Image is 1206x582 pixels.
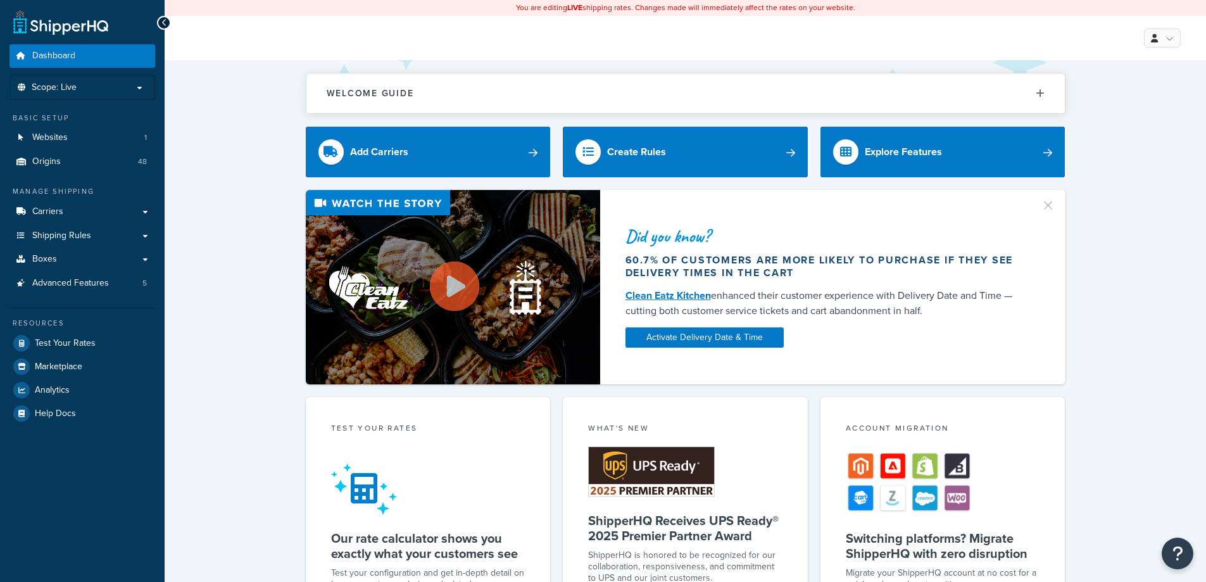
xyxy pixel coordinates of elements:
div: Account Migration [846,422,1040,437]
a: Create Rules [563,127,808,177]
div: enhanced their customer experience with Delivery Date and Time — cutting both customer service ti... [625,288,1026,319]
a: Explore Features [820,127,1065,177]
li: Advanced Features [9,272,155,295]
a: Test Your Rates [9,332,155,355]
span: 5 [142,278,147,289]
a: Marketplace [9,355,155,378]
a: Advanced Features5 [9,272,155,295]
div: Explore Features [865,143,942,161]
div: Basic Setup [9,113,155,123]
span: Analytics [35,385,70,396]
a: Origins48 [9,150,155,174]
div: 60.7% of customers are more likely to purchase if they see delivery times in the cart [625,254,1026,279]
a: Shipping Rules [9,224,155,248]
div: Create Rules [607,143,666,161]
div: Manage Shipping [9,186,155,197]
span: Carriers [32,206,63,217]
a: Websites1 [9,126,155,149]
span: 1 [144,132,147,143]
div: What's New [588,422,782,437]
span: Help Docs [35,408,76,419]
span: Marketplace [35,362,82,372]
span: Dashboard [32,51,75,61]
div: Test your rates [331,422,525,437]
a: Activate Delivery Date & Time [625,327,784,348]
span: Boxes [32,254,57,265]
button: Open Resource Center [1162,538,1193,569]
span: Origins [32,156,61,167]
a: Boxes [9,248,155,271]
img: Video thumbnail [306,190,600,384]
span: Scope: Live [32,82,77,93]
span: Test Your Rates [35,338,96,349]
div: Add Carriers [350,143,408,161]
div: Resources [9,318,155,329]
h5: Switching platforms? Migrate ShipperHQ with zero disruption [846,531,1040,561]
li: Websites [9,126,155,149]
a: Carriers [9,200,155,224]
li: Origins [9,150,155,174]
span: 48 [138,156,147,167]
b: LIVE [567,2,582,13]
a: Clean Eatz Kitchen [625,288,711,303]
button: Welcome Guide [306,73,1065,113]
a: Help Docs [9,402,155,425]
a: Add Carriers [306,127,551,177]
span: Shipping Rules [32,231,91,241]
a: Dashboard [9,44,155,68]
h5: Our rate calculator shows you exactly what your customers see [331,531,525,561]
div: Did you know? [625,227,1026,245]
a: Analytics [9,379,155,402]
span: Advanced Features [32,278,109,289]
h2: Welcome Guide [327,89,414,98]
h5: ShipperHQ Receives UPS Ready® 2025 Premier Partner Award [588,513,782,543]
span: Websites [32,132,68,143]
